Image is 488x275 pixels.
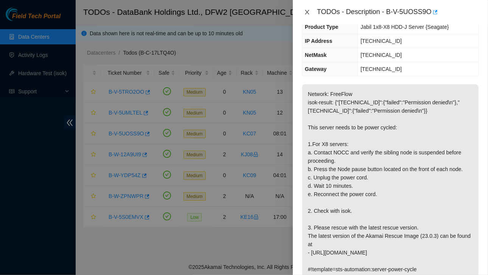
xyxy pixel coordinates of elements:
span: Jabil 1x8-X8 HDD-J Server {Seagate} [361,24,449,30]
div: TODOs - Description - B-V-5UOSS9O [317,6,479,18]
span: close [304,9,310,15]
span: IP Address [305,38,332,44]
span: Product Type [305,24,338,30]
span: [TECHNICAL_ID] [361,38,402,44]
span: [TECHNICAL_ID] [361,52,402,58]
span: Gateway [305,66,327,72]
span: [TECHNICAL_ID] [361,66,402,72]
button: Close [302,9,312,16]
span: NetMask [305,52,327,58]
